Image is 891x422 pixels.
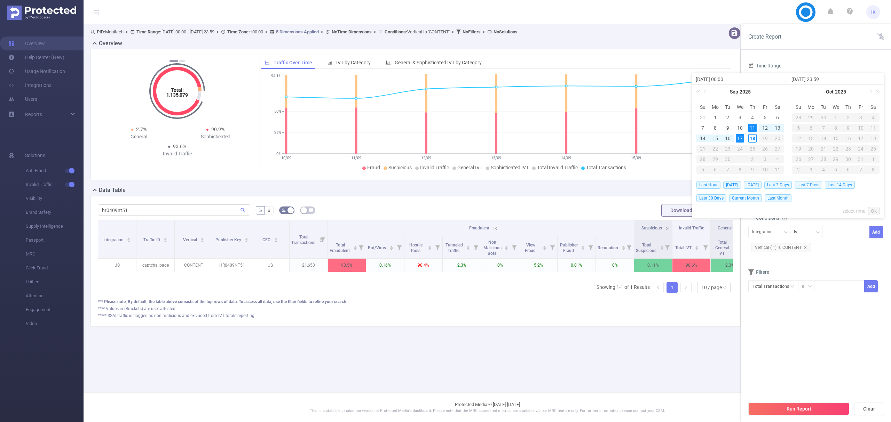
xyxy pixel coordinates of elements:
[830,113,842,122] div: 1
[771,123,784,133] td: September 13, 2025
[699,113,707,122] div: 31
[792,102,805,112] th: Sun
[173,144,186,149] span: 93.6%
[746,123,759,133] td: September 11, 2025
[722,102,734,112] th: Tue
[761,124,769,132] div: 12
[169,60,178,62] button: 1
[805,124,817,132] div: 6
[842,134,854,143] div: 16
[748,113,757,122] div: 4
[771,104,784,110] span: Sa
[854,102,867,112] th: Fri
[739,85,751,99] a: 2025
[561,156,571,160] tspan: 14/09
[722,164,734,175] td: October 7, 2025
[817,104,830,110] span: Tu
[385,29,407,34] b: Conditions :
[854,144,867,154] td: October 24, 2025
[746,154,759,164] td: October 2, 2025
[771,164,784,175] td: October 11, 2025
[817,154,830,164] td: October 28, 2025
[395,60,482,65] span: General & Sophisticated IVT by Category
[792,113,805,122] div: 28
[90,29,518,34] span: Mobitech [DATE] 00:00 - [DATE] 23:59 +00:00
[8,50,64,64] a: Help Center (New)
[7,6,76,20] img: Protected Media
[871,5,876,19] span: IK
[702,85,709,99] a: Previous month (PageUp)
[854,112,867,123] td: October 3, 2025
[830,102,842,112] th: Wed
[817,145,830,153] div: 21
[867,154,880,164] td: November 1, 2025
[842,104,854,110] span: Th
[274,130,281,135] tspan: 25%
[734,112,747,123] td: September 3, 2025
[867,133,880,144] td: October 18, 2025
[166,92,188,98] tspan: 1,135,079
[868,207,880,215] a: Ok
[792,145,805,153] div: 19
[825,85,834,99] a: Oct
[830,112,842,123] td: October 1, 2025
[817,112,830,123] td: September 30, 2025
[805,133,817,144] td: October 13, 2025
[817,133,830,144] td: October 14, 2025
[696,102,709,112] th: Sun
[274,60,312,65] span: Traffic Over Time
[695,85,704,99] a: Last year (Control + left)
[784,230,788,235] i: icon: down
[701,282,722,293] div: 10 / page
[805,155,817,163] div: 27
[746,155,759,163] div: 2
[854,145,867,153] div: 24
[179,60,185,62] button: 2
[684,285,688,290] i: icon: right
[26,317,84,331] span: Video
[696,155,709,163] div: 28
[709,154,722,164] td: September 29, 2025
[759,123,771,133] td: September 12, 2025
[771,145,784,153] div: 27
[771,165,784,174] div: 11
[805,165,817,174] div: 3
[771,102,784,112] th: Sat
[8,92,37,106] a: Users
[8,64,65,78] a: Usage Notification
[864,280,878,292] button: Add
[854,155,867,163] div: 31
[752,226,778,238] div: Integration
[171,87,184,93] tspan: Total:
[177,133,254,140] div: Sophisticated
[759,164,771,175] td: October 10, 2025
[699,134,707,143] div: 14
[656,285,660,290] i: icon: left
[139,150,215,157] div: Invalid Traffic
[792,165,805,174] div: 2
[834,85,847,99] a: 2025
[842,145,854,153] div: 23
[759,133,771,144] td: September 19, 2025
[759,165,771,174] div: 10
[805,104,817,110] span: Mo
[842,102,854,112] th: Thu
[463,29,481,34] b: No Filters
[282,208,286,212] i: icon: bg-colors
[26,275,84,289] span: Unified
[761,113,769,122] div: 5
[759,154,771,164] td: October 3, 2025
[736,134,744,143] div: 17
[746,133,759,144] td: September 18, 2025
[722,155,734,163] div: 30
[537,165,578,170] span: Total Invalid Traffic
[265,60,270,65] i: icon: line-chart
[805,113,817,122] div: 29
[709,133,722,144] td: September 15, 2025
[263,29,270,34] span: >
[867,164,880,175] td: November 8, 2025
[372,29,378,34] span: >
[816,230,820,235] i: icon: down
[367,165,380,170] span: Fraud
[792,104,805,110] span: Su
